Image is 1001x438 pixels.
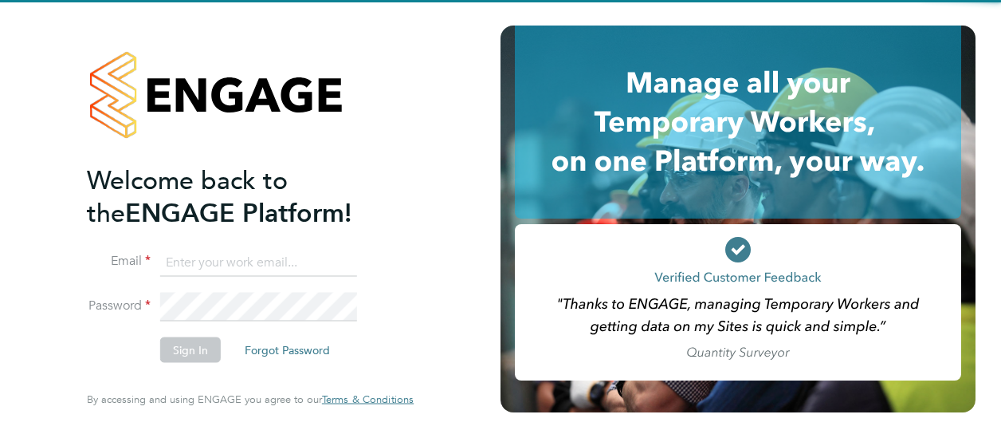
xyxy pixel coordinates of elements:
input: Enter your work email... [160,248,357,277]
h2: ENGAGE Platform! [87,164,398,229]
a: Terms & Conditions [322,393,414,406]
button: Forgot Password [232,337,343,363]
span: Welcome back to the [87,164,288,228]
button: Sign In [160,337,221,363]
span: By accessing and using ENGAGE you agree to our [87,393,414,406]
label: Email [87,253,151,270]
span: Terms & Conditions [322,393,414,406]
label: Password [87,298,151,314]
